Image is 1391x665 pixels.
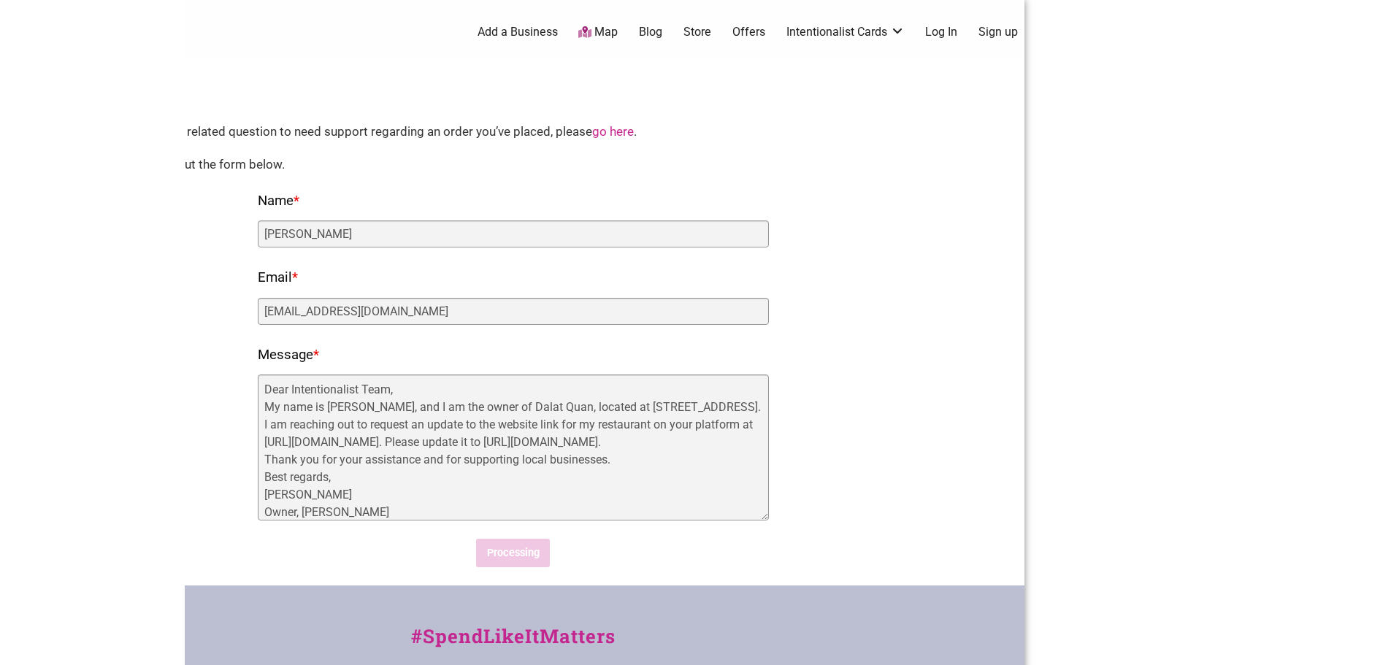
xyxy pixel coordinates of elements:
label: Message [258,343,319,368]
a: go here [592,124,634,139]
div: For all other inquiries, please fill out the form below. [2,155,1024,174]
a: Sign up [978,24,1018,40]
label: Email [258,266,298,291]
a: Offers [732,24,765,40]
a: Store [683,24,711,40]
a: Blog [639,24,662,40]
a: Add a Business [478,24,558,40]
label: Name [258,189,299,214]
a: Log In [925,24,957,40]
div: If you have a customer service related question to need support regarding an order you’ve placed,... [17,123,1010,142]
input: Processing [476,539,550,567]
a: Intentionalist Cards [786,24,905,40]
div: #SpendLikeItMatters [2,622,1024,665]
a: Map [578,24,618,41]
